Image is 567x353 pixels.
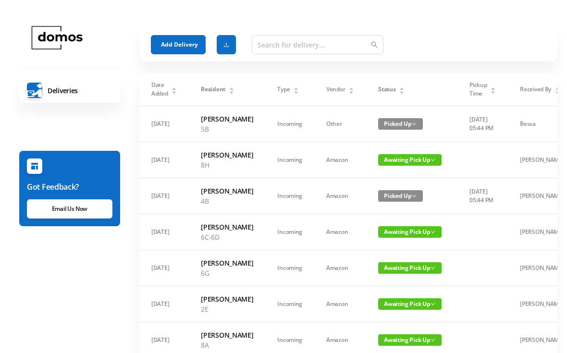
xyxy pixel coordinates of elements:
[555,86,560,92] div: Sort
[378,118,423,130] span: Picked Up
[201,232,253,242] p: 6C-6D
[265,106,314,142] td: Incoming
[314,286,366,322] td: Amazon
[491,90,496,93] i: icon: caret-down
[172,86,177,89] i: icon: caret-up
[277,85,290,94] span: Type
[378,262,442,274] span: Awaiting Pick Up
[555,90,560,93] i: icon: caret-down
[431,158,435,162] i: icon: down
[171,86,177,92] div: Sort
[201,222,253,232] h6: [PERSON_NAME]
[431,302,435,306] i: icon: down
[201,340,253,350] p: 8A
[201,258,253,268] h6: [PERSON_NAME]
[555,86,560,89] i: icon: caret-up
[294,90,299,93] i: icon: caret-down
[229,90,234,93] i: icon: caret-down
[265,178,314,214] td: Incoming
[201,150,253,160] h6: [PERSON_NAME]
[314,214,366,250] td: Amazon
[326,85,345,94] span: Vendor
[265,250,314,286] td: Incoming
[172,90,177,93] i: icon: caret-down
[265,142,314,178] td: Incoming
[201,186,253,196] h6: [PERSON_NAME]
[201,114,253,124] h6: [PERSON_NAME]
[378,298,442,310] span: Awaiting Pick Up
[139,178,189,214] td: [DATE]
[457,106,508,142] td: [DATE] 05:44 PM
[293,86,299,92] div: Sort
[201,160,253,170] p: 8H
[201,124,253,134] p: 5B
[314,178,366,214] td: Amazon
[252,35,383,54] input: Search for delivery...
[314,106,366,142] td: Other
[139,106,189,142] td: [DATE]
[201,304,253,314] p: 2E
[431,230,435,234] i: icon: down
[27,181,112,193] h6: Got Feedback?
[201,85,225,94] span: Resident
[399,86,405,92] div: Sort
[491,86,496,89] i: icon: caret-up
[348,86,354,92] div: Sort
[490,86,496,92] div: Sort
[151,81,168,98] span: Date Added
[378,154,442,166] span: Awaiting Pick Up
[139,214,189,250] td: [DATE]
[378,226,442,238] span: Awaiting Pick Up
[378,190,423,202] span: Picked Up
[457,178,508,214] td: [DATE] 05:44 PM
[201,294,253,304] h6: [PERSON_NAME]
[19,78,121,103] a: Deliveries
[431,266,435,270] i: icon: down
[139,250,189,286] td: [DATE]
[520,85,551,94] span: Received By
[294,86,299,89] i: icon: caret-up
[265,286,314,322] td: Incoming
[217,35,236,54] button: icon: download
[378,334,442,346] span: Awaiting Pick Up
[399,86,405,89] i: icon: caret-up
[201,268,253,278] p: 6G
[314,250,366,286] td: Amazon
[27,199,112,219] a: Email Us Now
[229,86,234,92] div: Sort
[139,286,189,322] td: [DATE]
[151,35,206,54] button: Add Delivery
[201,196,253,206] p: 4B
[139,142,189,178] td: [DATE]
[349,90,354,93] i: icon: caret-down
[412,122,417,126] i: icon: down
[371,41,378,48] i: icon: search
[229,86,234,89] i: icon: caret-up
[265,214,314,250] td: Incoming
[399,90,405,93] i: icon: caret-down
[349,86,354,89] i: icon: caret-up
[469,81,487,98] span: Pickup Time
[201,330,253,340] h6: [PERSON_NAME]
[314,142,366,178] td: Amazon
[412,194,417,198] i: icon: down
[378,85,395,94] span: Status
[431,338,435,342] i: icon: down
